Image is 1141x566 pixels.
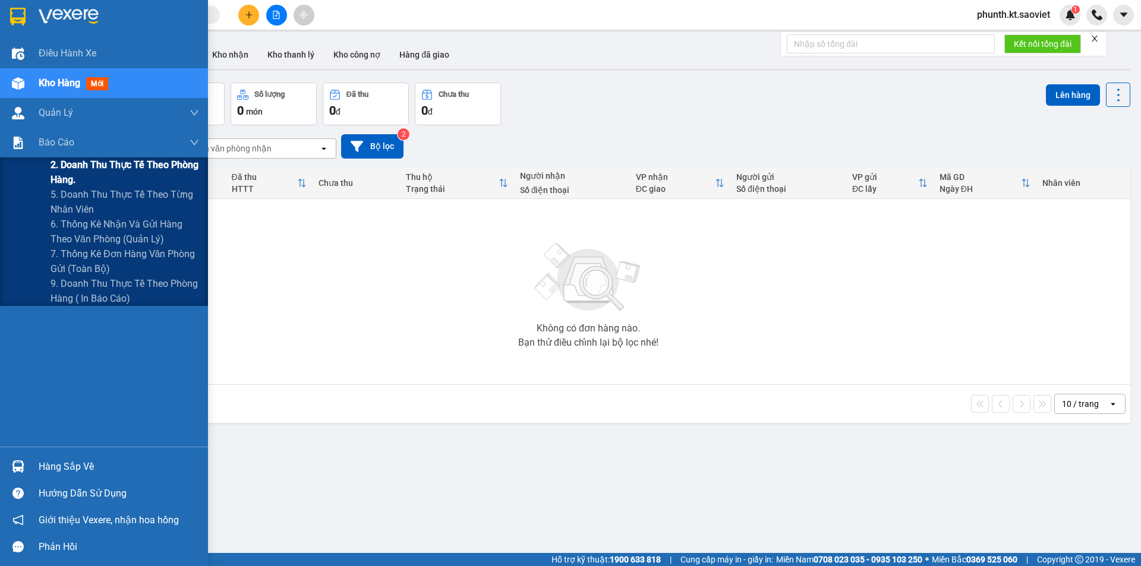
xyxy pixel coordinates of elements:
div: Người nhận [520,171,624,181]
button: Lên hàng [1046,84,1100,106]
span: caret-down [1118,10,1129,20]
img: logo-vxr [10,8,26,26]
span: file-add [272,11,280,19]
div: Thu hộ [406,172,499,182]
span: close [1090,34,1099,43]
strong: 0369 525 060 [966,555,1017,564]
span: Kết nối tổng đài [1014,37,1071,50]
span: món [246,107,263,116]
th: Toggle SortBy [846,167,934,199]
th: Toggle SortBy [934,167,1036,199]
svg: open [319,144,329,153]
span: 0 [237,103,244,118]
th: Toggle SortBy [400,167,514,199]
span: Miền Nam [776,553,922,566]
svg: open [1108,399,1118,409]
span: đ [428,107,433,116]
span: 1 [1073,5,1077,14]
button: Kho thanh lý [258,40,324,69]
div: Số lượng [254,90,285,99]
span: 0 [421,103,428,118]
button: caret-down [1113,5,1134,26]
button: Số lượng0món [231,83,317,125]
img: solution-icon [12,137,24,149]
span: down [190,108,199,118]
span: message [12,541,24,552]
img: warehouse-icon [12,77,24,90]
div: HTTT [232,184,298,194]
span: question-circle [12,488,24,499]
sup: 1 [1071,5,1080,14]
button: Kho công nợ [324,40,390,69]
img: warehouse-icon [12,48,24,60]
span: Giới thiệu Vexere, nhận hoa hồng [39,513,179,527]
img: phone-icon [1092,10,1102,20]
div: Người gửi [736,172,840,182]
button: Kho nhận [203,40,258,69]
img: svg+xml;base64,PHN2ZyBjbGFzcz0ibGlzdC1wbHVnX19zdmciIHhtbG5zPSJodHRwOi8vd3d3LnczLm9yZy8yMDAwL3N2Zy... [529,236,648,319]
div: Đã thu [232,172,298,182]
span: 5. Doanh thu thực tế theo từng nhân viên [51,187,199,217]
button: Bộ lọc [341,134,404,159]
div: Không có đơn hàng nào. [537,324,640,333]
span: mới [86,77,108,90]
div: VP gửi [852,172,918,182]
button: Chưa thu0đ [415,83,501,125]
div: 10 / trang [1062,398,1099,410]
span: Điều hành xe [39,46,96,61]
button: plus [238,5,259,26]
div: Số điện thoại [736,184,840,194]
div: Hướng dẫn sử dụng [39,485,199,502]
span: plus [245,11,253,19]
span: Hỗ trợ kỹ thuật: [551,553,661,566]
span: 7. Thống kê đơn hàng văn phòng gửi (toàn bộ) [51,246,199,276]
div: ĐC giao [636,184,715,194]
span: notification [12,514,24,526]
span: aim [300,11,308,19]
span: Kho hàng [39,77,80,88]
input: Nhập số tổng đài [787,34,995,53]
span: Cung cấp máy in - giấy in: [680,553,773,566]
span: 6. Thống kê nhận và gửi hàng theo văn phòng (quản lý) [51,217,199,246]
span: Báo cáo [39,135,74,150]
div: ĐC lấy [852,184,918,194]
div: Phản hồi [39,538,199,556]
button: Hàng đã giao [390,40,459,69]
div: Chưa thu [439,90,469,99]
th: Toggle SortBy [226,167,313,199]
img: warehouse-icon [12,107,24,119]
span: down [190,138,199,147]
div: Chưa thu [319,178,394,188]
button: Đã thu0đ [323,83,409,125]
strong: 0708 023 035 - 0935 103 250 [814,555,922,564]
span: copyright [1075,555,1083,564]
div: Ngày ĐH [940,184,1021,194]
span: ⚪️ [925,557,929,562]
button: aim [294,5,314,26]
img: warehouse-icon [12,460,24,473]
th: Toggle SortBy [630,167,730,199]
img: icon-new-feature [1065,10,1076,20]
span: đ [336,107,341,116]
button: file-add [266,5,287,26]
span: phunth.kt.saoviet [967,7,1060,22]
span: | [1026,553,1028,566]
div: Chọn văn phòng nhận [190,143,272,154]
span: Quản Lý [39,105,73,120]
div: Đã thu [346,90,368,99]
sup: 2 [398,128,409,140]
span: 0 [329,103,336,118]
button: Kết nối tổng đài [1004,34,1081,53]
span: 2. Doanh thu thực tế theo phòng hàng. [51,157,199,187]
span: | [670,553,672,566]
span: Miền Bắc [932,553,1017,566]
div: Bạn thử điều chỉnh lại bộ lọc nhé! [518,338,658,347]
span: 9. Doanh thu thực tế theo phòng hàng ( in báo cáo) [51,276,199,306]
div: Nhân viên [1042,178,1124,188]
div: Mã GD [940,172,1021,182]
div: Số điện thoại [520,185,624,195]
div: VP nhận [636,172,715,182]
div: Trạng thái [406,184,499,194]
div: Hàng sắp về [39,458,199,476]
strong: 1900 633 818 [610,555,661,564]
